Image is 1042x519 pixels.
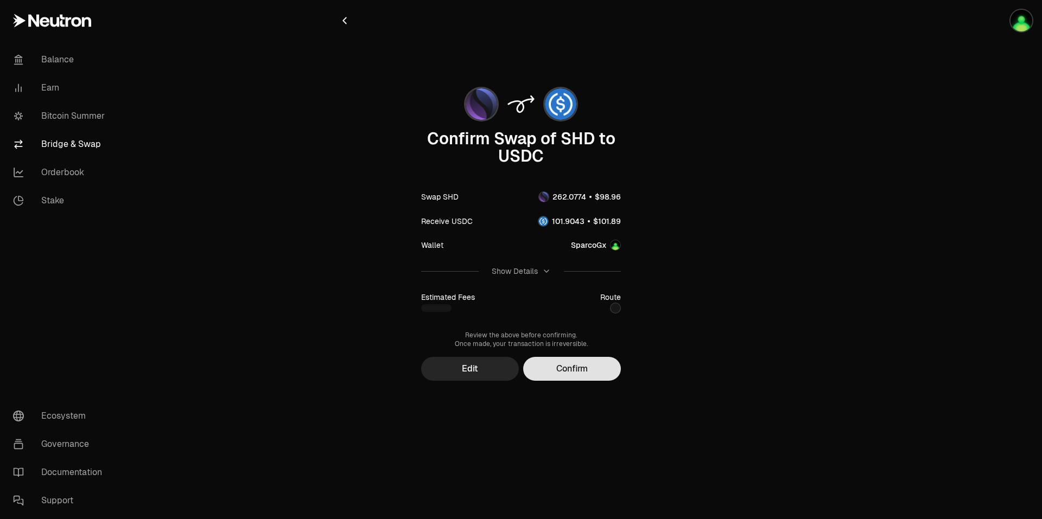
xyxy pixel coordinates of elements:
img: SHD Logo [466,88,497,120]
a: Documentation [4,458,117,486]
a: Support [4,486,117,515]
div: Receive USDC [421,216,473,227]
a: Bridge & Swap [4,130,117,158]
div: Swap SHD [421,191,459,202]
div: Show Details [492,266,538,277]
a: Balance [4,46,117,74]
div: Wallet [421,240,443,251]
div: SparcoGx [571,240,607,251]
div: Review the above before confirming. Once made, your transaction is irreversible. [421,331,621,348]
div: Estimated Fees [421,292,475,303]
a: Governance [4,430,117,458]
img: USDC Logo [545,88,576,120]
a: Bitcoin Summer [4,102,117,130]
button: SparcoGxAccount Image [571,240,621,251]
img: SHD Logo [539,192,549,202]
a: Stake [4,187,117,215]
a: Orderbook [4,158,117,187]
img: SparcoGx [1011,10,1032,31]
button: Edit [421,357,519,381]
div: Confirm Swap of SHD to USDC [421,130,621,165]
button: Confirm [523,357,621,381]
a: Earn [4,74,117,102]
a: Ecosystem [4,402,117,430]
img: USDC Logo [538,216,548,226]
div: Route [600,292,621,303]
button: Show Details [421,257,621,285]
img: Account Image [611,240,620,250]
